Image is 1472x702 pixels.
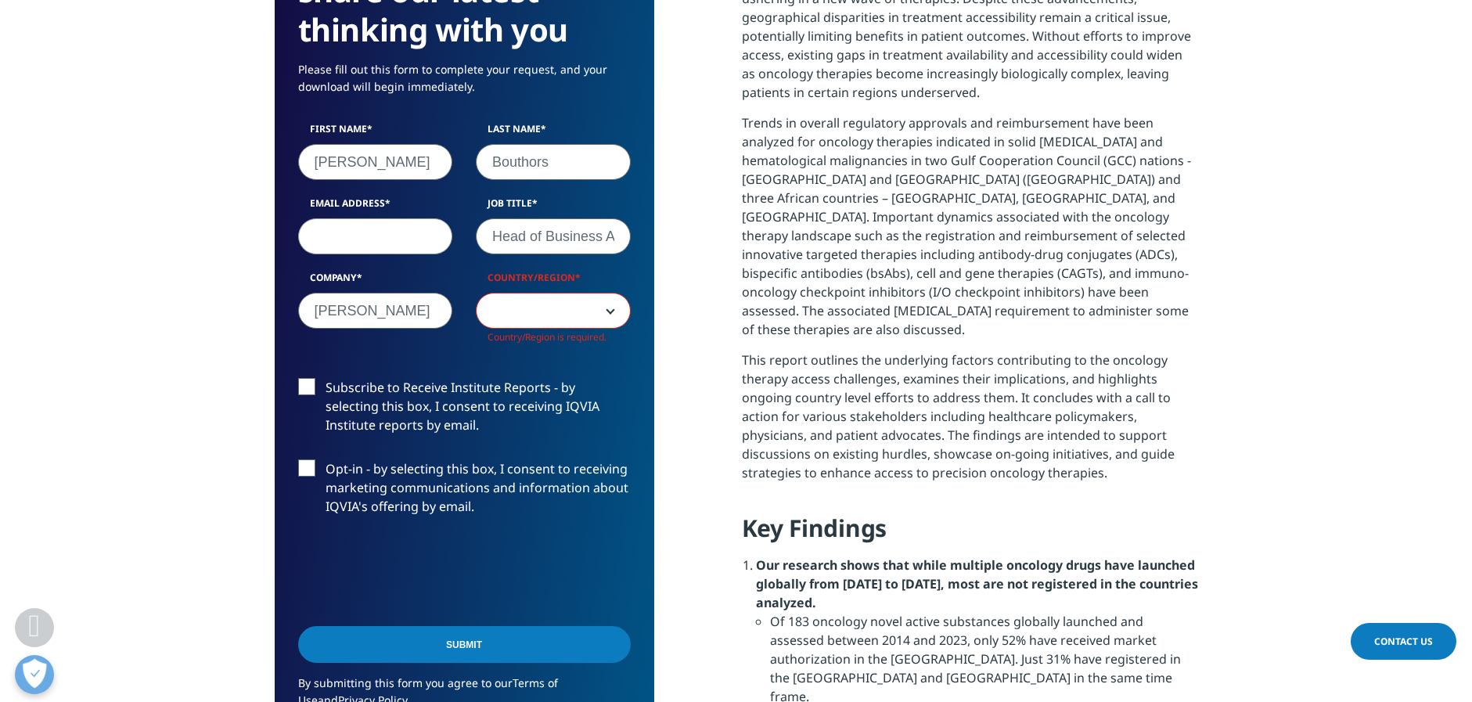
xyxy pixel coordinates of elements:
[742,351,1198,494] p: This report outlines the underlying factors contributing to the oncology therapy access challenge...
[298,378,631,443] label: Subscribe to Receive Institute Reports - by selecting this box, I consent to receiving IQVIA Inst...
[298,271,453,293] label: Company
[298,459,631,524] label: Opt-in - by selecting this box, I consent to receiving marketing communications and information a...
[476,196,631,218] label: Job Title
[476,271,631,293] label: Country/Region
[756,556,1198,611] strong: Our research shows that while multiple oncology drugs have launched globally from [DATE] to [DATE...
[298,541,536,602] iframe: reCAPTCHA
[298,122,453,144] label: First Name
[476,122,631,144] label: Last Name
[488,330,606,344] span: Country/Region is required.
[1351,623,1456,660] a: Contact Us
[15,655,54,694] button: Ouvrir le centre de préférences
[742,513,1198,556] h4: Key Findings
[742,113,1198,351] p: Trends in overall regulatory approvals and reimbursement have been analyzed for oncology therapie...
[1374,635,1433,648] span: Contact Us
[298,196,453,218] label: Email Address
[298,626,631,663] input: Submit
[298,61,631,107] p: Please fill out this form to complete your request, and your download will begin immediately.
